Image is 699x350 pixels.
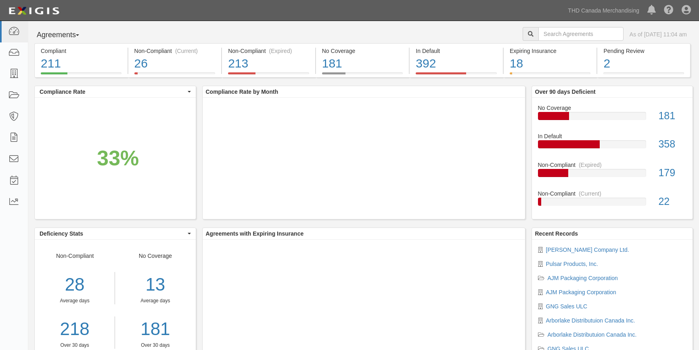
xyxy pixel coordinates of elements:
[630,30,687,38] div: As of [DATE] 11:04 am
[35,297,115,304] div: Average days
[548,331,637,338] a: Arborlake Distributuion Canada Inc.
[41,55,121,72] div: 211
[34,72,128,79] a: Compliant211
[316,72,409,79] a: No Coverage181
[510,47,591,55] div: Expiring Insurance
[35,272,115,297] div: 28
[535,89,596,95] b: Over 90 days Deficient
[538,161,687,190] a: Non-Compliant(Expired)179
[134,55,216,72] div: 26
[532,190,693,198] div: Non-Compliant
[115,252,195,349] div: No Coverage
[34,27,95,43] button: Agreements
[35,342,115,349] div: Over 30 days
[322,47,403,55] div: No Coverage
[416,47,497,55] div: In Default
[35,316,115,342] a: 218
[121,272,189,297] div: 13
[510,55,591,72] div: 18
[532,104,693,112] div: No Coverage
[538,27,624,41] input: Search Agreements
[128,72,222,79] a: Non-Compliant(Current)26
[546,303,588,310] a: GNG Sales ULC
[97,143,139,173] div: 33%
[40,230,186,238] span: Deficiency Stats
[410,72,503,79] a: In Default392
[652,166,693,180] div: 179
[564,2,643,19] a: THD Canada Merchandising
[546,261,598,267] a: Pulsar Products, Inc.
[269,47,292,55] div: (Expired)
[6,4,62,18] img: logo-5460c22ac91f19d4615b14bd174203de0afe785f0fc80cf4dbbc73dc1793850b.png
[538,104,687,133] a: No Coverage181
[41,47,121,55] div: Compliant
[652,137,693,152] div: 358
[322,55,403,72] div: 181
[546,247,629,253] a: [PERSON_NAME] Company Ltd.
[504,72,597,79] a: Expiring Insurance18
[597,72,691,79] a: Pending Review2
[546,317,635,324] a: Arborlake Distributuion Canada Inc.
[206,230,304,237] b: Agreements with Expiring Insurance
[579,190,601,198] div: (Current)
[664,6,674,15] i: Help Center - Complianz
[548,275,618,281] a: AJM Packaging Corporation
[416,55,497,72] div: 392
[35,252,115,349] div: Non-Compliant
[532,132,693,140] div: In Default
[134,47,216,55] div: Non-Compliant (Current)
[121,316,189,342] a: 181
[35,86,196,97] button: Compliance Rate
[538,132,687,161] a: In Default358
[538,190,687,212] a: Non-Compliant(Current)22
[535,230,578,237] b: Recent Records
[579,161,602,169] div: (Expired)
[121,297,189,304] div: Average days
[603,55,684,72] div: 2
[206,89,278,95] b: Compliance Rate by Month
[228,47,309,55] div: Non-Compliant (Expired)
[603,47,684,55] div: Pending Review
[175,47,198,55] div: (Current)
[35,228,196,239] button: Deficiency Stats
[652,109,693,123] div: 181
[40,88,186,96] span: Compliance Rate
[228,55,309,72] div: 213
[532,161,693,169] div: Non-Compliant
[652,194,693,209] div: 22
[546,289,616,295] a: AJM Packaging Corporation
[121,342,189,349] div: Over 30 days
[222,72,315,79] a: Non-Compliant(Expired)213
